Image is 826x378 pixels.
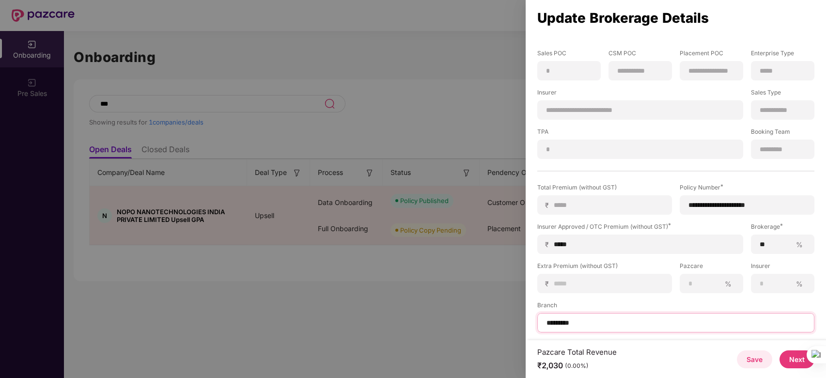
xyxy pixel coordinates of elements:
label: CSM POC [608,49,672,61]
span: ₹ [545,201,553,210]
label: Enterprise Type [751,49,814,61]
div: ₹2,030 [537,361,617,371]
button: Next [779,350,814,368]
label: Branch [537,301,814,313]
span: % [721,279,735,288]
label: TPA [537,127,743,140]
label: Insurer [537,88,743,100]
span: % [792,240,807,249]
div: Pazcare Total Revenue [537,347,617,357]
label: Insurer [751,262,814,274]
label: Sales Type [751,88,814,100]
label: Extra Premium (without GST) [537,262,672,274]
label: Pazcare [680,262,743,274]
div: (0.00%) [565,362,589,370]
div: Insurer Approved / OTC Premium (without GST) [537,222,743,231]
div: Policy Number [680,183,814,191]
label: Booking Team [751,127,814,140]
label: Placement POC [680,49,743,61]
div: Brokerage [751,222,814,231]
span: ₹ [545,279,553,288]
label: Sales POC [537,49,601,61]
button: Save [737,350,772,368]
label: Total Premium (without GST) [537,183,672,195]
span: ₹ [545,240,553,249]
span: % [792,279,807,288]
div: Update Brokerage Details [537,13,814,23]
